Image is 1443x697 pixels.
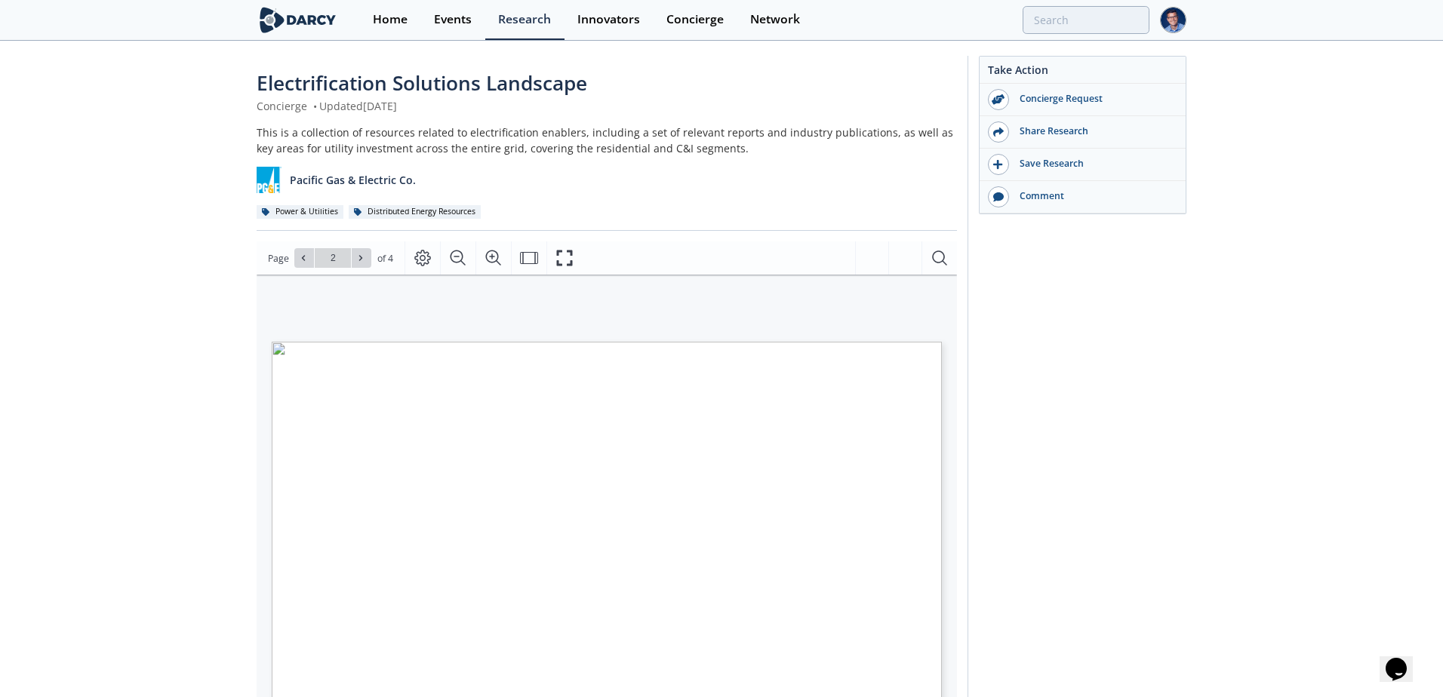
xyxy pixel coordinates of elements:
div: Innovators [577,14,640,26]
div: Comment [1009,189,1178,203]
img: Profile [1160,7,1186,33]
iframe: chat widget [1380,637,1428,682]
div: Take Action [980,62,1186,84]
div: Concierge Request [1009,92,1178,106]
div: Concierge [666,14,724,26]
input: Advanced Search [1023,6,1149,34]
img: logo-wide.svg [257,7,339,33]
div: Home [373,14,408,26]
div: Events [434,14,472,26]
div: Distributed Energy Resources [349,205,481,219]
p: Pacific Gas & Electric Co. [290,172,416,188]
div: Concierge Updated [DATE] [257,98,957,114]
div: Save Research [1009,157,1178,170]
div: This is a collection of resources related to electrification enablers, including a set of relevan... [257,124,957,156]
div: Network [750,14,800,26]
span: • [310,99,319,113]
span: Electrification Solutions Landscape [257,69,587,97]
div: Power & Utilities [257,205,343,219]
div: Share Research [1009,124,1178,138]
div: Research [498,14,551,26]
